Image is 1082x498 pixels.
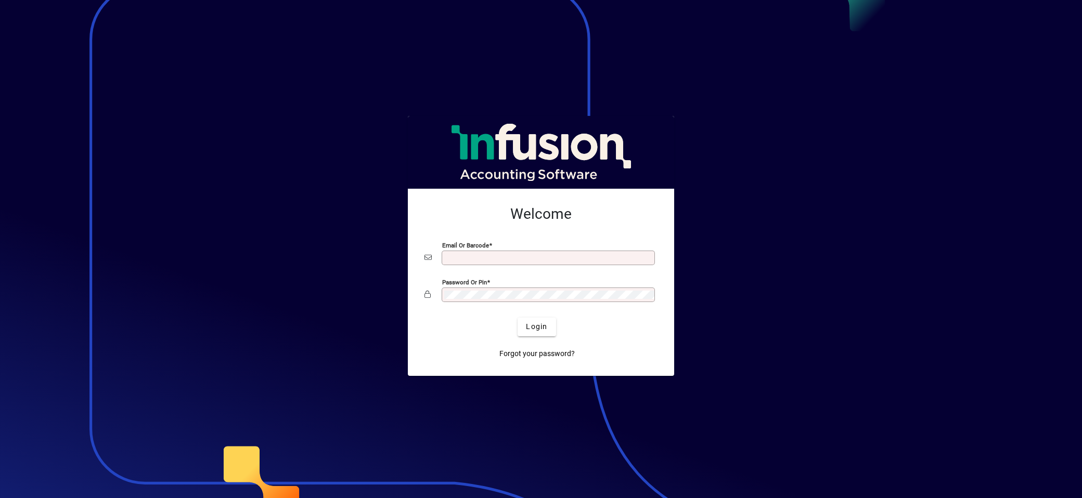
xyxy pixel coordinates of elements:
[518,318,556,336] button: Login
[424,205,658,223] h2: Welcome
[442,241,489,248] mat-label: Email or Barcode
[495,345,579,363] a: Forgot your password?
[526,321,547,332] span: Login
[442,278,487,285] mat-label: Password or Pin
[499,348,575,359] span: Forgot your password?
